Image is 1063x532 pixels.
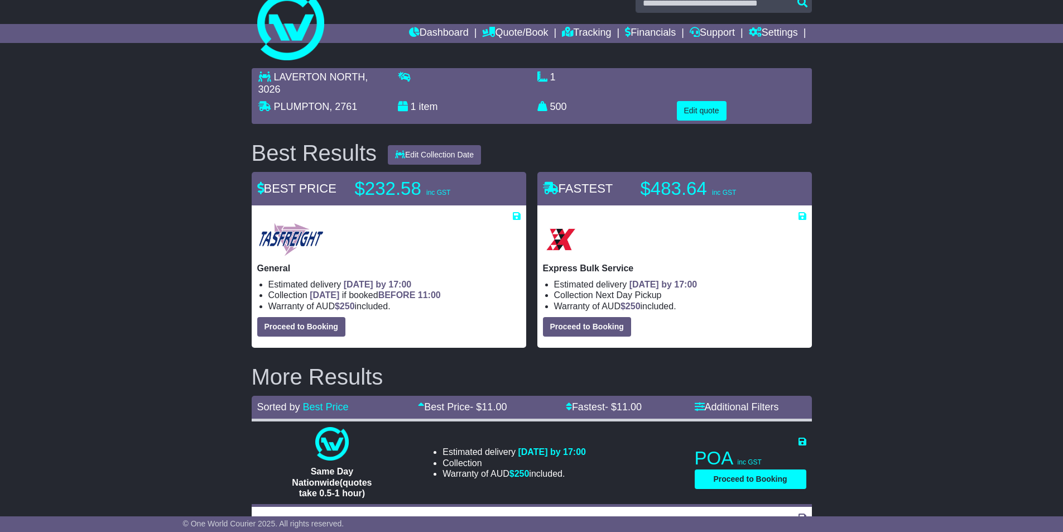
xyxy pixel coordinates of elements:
span: [DATE] [310,290,339,300]
li: Warranty of AUD included. [442,468,586,479]
a: Settings [749,24,798,43]
p: $483.64 [641,178,780,200]
img: One World Courier: Same Day Nationwide(quotes take 0.5-1 hour) [315,427,349,461]
button: Edit Collection Date [388,145,481,165]
span: inc GST [426,189,450,196]
h2: More Results [252,365,812,389]
li: Warranty of AUD included. [554,301,806,311]
p: General [257,263,521,274]
span: 11.00 [482,401,507,413]
img: Border Express: Express Bulk Service [543,222,579,257]
span: LAVERTON NORTH [274,71,365,83]
span: $ [509,469,530,478]
span: 11.00 [617,401,642,413]
button: Proceed to Booking [257,317,345,337]
a: Additional Filters [695,401,779,413]
a: Tracking [562,24,611,43]
button: Proceed to Booking [695,469,806,489]
span: Sorted by [257,401,300,413]
span: if booked [310,290,440,300]
a: Quote/Book [482,24,548,43]
span: BEFORE [378,290,416,300]
p: $232.58 [355,178,494,200]
li: Estimated delivery [268,279,521,290]
span: $ [335,301,355,311]
a: Financials [625,24,676,43]
span: 250 [514,469,530,478]
li: Collection [442,458,586,468]
span: BEST PRICE [257,181,336,195]
p: POA [695,447,806,469]
span: © One World Courier 2025. All rights reserved. [183,519,344,528]
button: Proceed to Booking [543,317,631,337]
span: 1 [550,71,556,83]
li: Collection [268,290,521,300]
span: 11:00 [418,290,441,300]
a: Support [690,24,735,43]
span: inc GST [738,458,762,466]
span: , 2761 [329,101,357,112]
div: Best Results [246,141,383,165]
span: [DATE] by 17:00 [518,447,586,457]
span: FASTEST [543,181,613,195]
span: 500 [550,101,567,112]
span: Next Day Pickup [595,290,661,300]
span: item [419,101,438,112]
li: Collection [554,290,806,300]
a: Best Price- $11.00 [418,401,507,413]
a: Dashboard [409,24,469,43]
span: PLUMPTON [274,101,330,112]
span: Same Day Nationwide(quotes take 0.5-1 hour) [292,467,372,497]
button: Edit quote [677,101,727,121]
span: [DATE] by 17:00 [629,280,698,289]
li: Warranty of AUD included. [268,301,521,311]
a: Best Price [303,401,349,413]
a: Fastest- $11.00 [566,401,642,413]
span: , 3026 [258,71,368,95]
span: $ [621,301,641,311]
li: Estimated delivery [554,279,806,290]
span: 250 [626,301,641,311]
img: Tasfreight: General [257,222,325,257]
span: 250 [340,301,355,311]
span: 1 [411,101,416,112]
li: Estimated delivery [442,447,586,457]
span: inc GST [712,189,736,196]
span: - $ [605,401,642,413]
span: [DATE] by 17:00 [344,280,412,289]
p: Express Bulk Service [543,263,806,274]
span: - $ [470,401,507,413]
